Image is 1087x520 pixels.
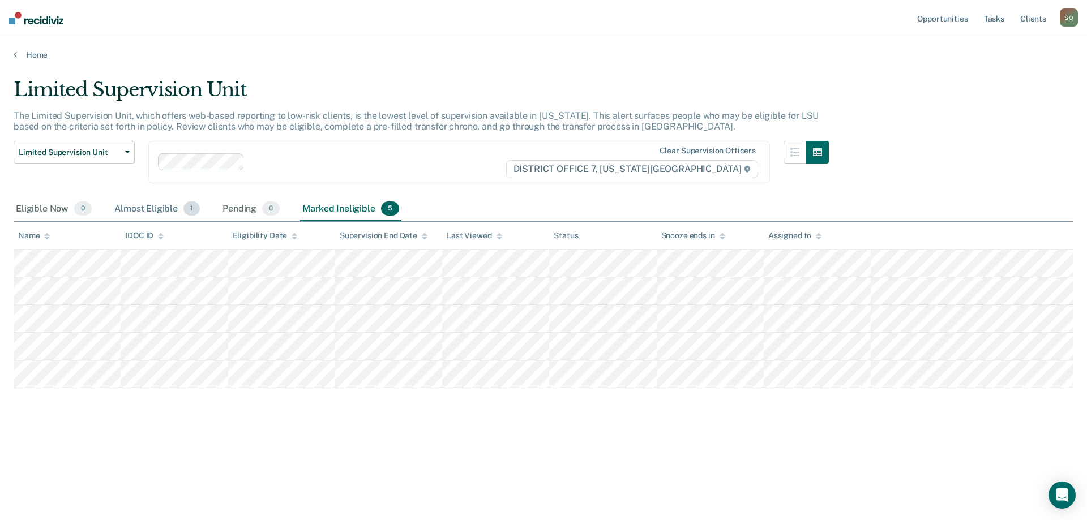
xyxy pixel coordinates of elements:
div: Open Intercom Messenger [1049,482,1076,509]
div: Assigned to [768,231,821,240]
p: The Limited Supervision Unit, which offers web-based reporting to low-risk clients, is the lowest... [14,110,819,132]
div: Eligibility Date [233,231,298,240]
div: Almost Eligible1 [112,197,202,222]
span: 0 [262,201,280,216]
div: Name [18,231,50,240]
span: 5 [381,201,399,216]
div: S Q [1060,8,1078,27]
div: Clear supervision officers [660,146,756,156]
div: Status [554,231,578,240]
div: Limited Supervision Unit [14,78,829,110]
a: Home [14,50,1073,60]
div: Marked Ineligible5 [300,197,401,222]
span: 0 [74,201,92,216]
div: Last Viewed [447,231,502,240]
span: Limited Supervision Unit [19,148,121,157]
div: Supervision End Date [340,231,427,240]
span: DISTRICT OFFICE 7, [US_STATE][GEOGRAPHIC_DATA] [506,160,758,178]
button: Limited Supervision Unit [14,141,135,164]
div: Pending0 [220,197,282,222]
div: Eligible Now0 [14,197,94,222]
div: IDOC ID [125,231,164,240]
span: 1 [183,201,200,216]
img: Recidiviz [9,12,63,24]
button: SQ [1060,8,1078,27]
div: Snooze ends in [661,231,725,240]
